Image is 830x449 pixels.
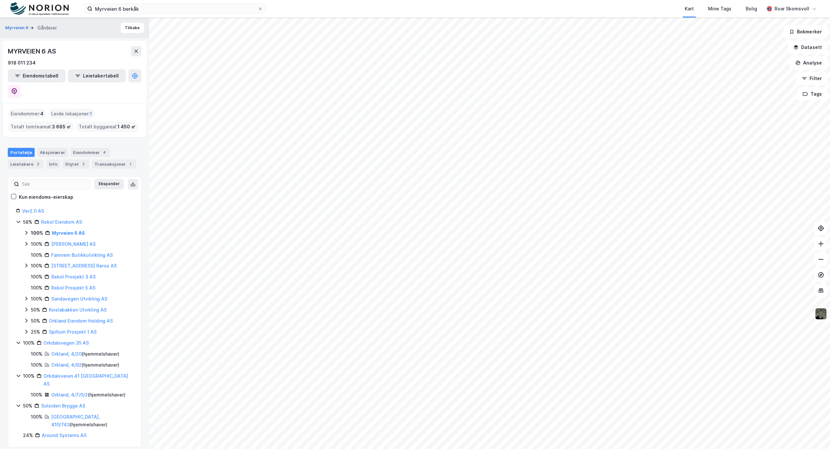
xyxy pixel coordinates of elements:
[784,25,827,38] button: Bokmerker
[8,46,57,56] div: MYRVEIEN 6 AS
[19,193,73,201] div: Kun eiendoms-eierskap
[8,160,44,169] div: Leietakere
[49,307,107,313] a: Kvislabakken Utvikling AS
[708,5,731,13] div: Mine Tags
[117,123,136,131] span: 1 450 ㎡
[775,5,809,13] div: Roar Skomsvoll
[51,274,96,279] a: Rekol Prosjekt 3 AS
[63,160,89,169] div: Styret
[788,41,827,54] button: Datasett
[31,284,42,292] div: 100%
[51,241,96,247] a: [PERSON_NAME] AS
[8,122,74,132] div: Totalt tomteareal :
[35,161,41,167] div: 2
[49,318,113,324] a: Orkland Eiendom Holding AS
[8,59,36,67] div: 918 011 234
[8,109,46,119] div: Eiendommer :
[51,285,95,290] a: Rekol Prosjekt 5 AS
[31,317,40,325] div: 50%
[37,24,57,32] div: Gårdeier
[121,23,144,33] button: Tilbake
[90,110,92,118] span: 1
[41,403,85,408] a: Solsiden Brygge AS
[23,431,33,439] div: 24%
[31,262,42,270] div: 100%
[51,413,133,429] div: ( hjemmelshaver )
[31,251,42,259] div: 100%
[51,296,107,301] a: Sandavegen Utvikling AS
[52,230,85,236] a: Myrveien 6 AS
[790,56,827,69] button: Analyse
[46,160,60,169] div: Info
[40,110,43,118] span: 4
[31,391,42,399] div: 100%
[52,123,71,131] span: 3 685 ㎡
[37,148,68,157] div: Aksjonærer
[23,402,32,410] div: 50%
[49,109,95,119] div: Leide lokasjoner :
[31,295,42,303] div: 100%
[797,88,827,100] button: Tags
[31,328,40,336] div: 25%
[8,69,65,82] button: Eiendomstabell
[51,351,82,357] a: Orkland, 4/20
[22,208,44,214] a: Ver2.0 AS
[80,161,87,167] div: 2
[31,413,42,421] div: 100%
[31,306,40,314] div: 50%
[10,2,69,16] img: norion-logo.80e7a08dc31c2e691866.png
[51,362,82,368] a: Orkland, 4/92
[42,432,87,438] a: Around Systems AS
[796,72,827,85] button: Filter
[23,218,32,226] div: 58%
[41,219,82,225] a: Rekol Eiendom AS
[51,392,88,397] a: Orkland, 4/7/0/2
[23,372,35,380] div: 100%
[92,160,136,169] div: Transaksjoner
[19,179,90,189] input: Søk
[23,339,35,347] div: 100%
[70,148,110,157] div: Eiendommer
[51,350,119,358] div: ( hjemmelshaver )
[685,5,694,13] div: Kart
[5,25,30,31] button: Myrveien 6
[51,391,125,399] div: ( hjemmelshaver )
[51,414,100,427] a: [GEOGRAPHIC_DATA], 410/743
[51,263,117,268] a: [STREET_ADDRESS] Røros AS
[31,350,42,358] div: 100%
[43,340,89,346] a: Orkdalsvegen 35 AS
[49,329,97,335] a: Spillum Prosjekt 1 AS
[94,179,124,189] button: Ekspander
[798,418,830,449] iframe: Chat Widget
[746,5,757,13] div: Bolig
[31,361,42,369] div: 100%
[68,69,126,82] button: Leietakertabell
[31,240,42,248] div: 100%
[8,148,35,157] div: Portefølje
[76,122,138,132] div: Totalt byggareal :
[101,149,108,156] div: 4
[815,308,827,320] img: 9k=
[43,373,128,386] a: Orkdalsveien 41 [GEOGRAPHIC_DATA] AS
[127,161,134,167] div: 1
[51,361,119,369] div: ( hjemmelshaver )
[51,252,113,258] a: Fannrem Butikkutvikling AS
[31,229,43,237] div: 100%
[31,273,42,281] div: 100%
[92,4,258,14] input: Søk på adresse, matrikkel, gårdeiere, leietakere eller personer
